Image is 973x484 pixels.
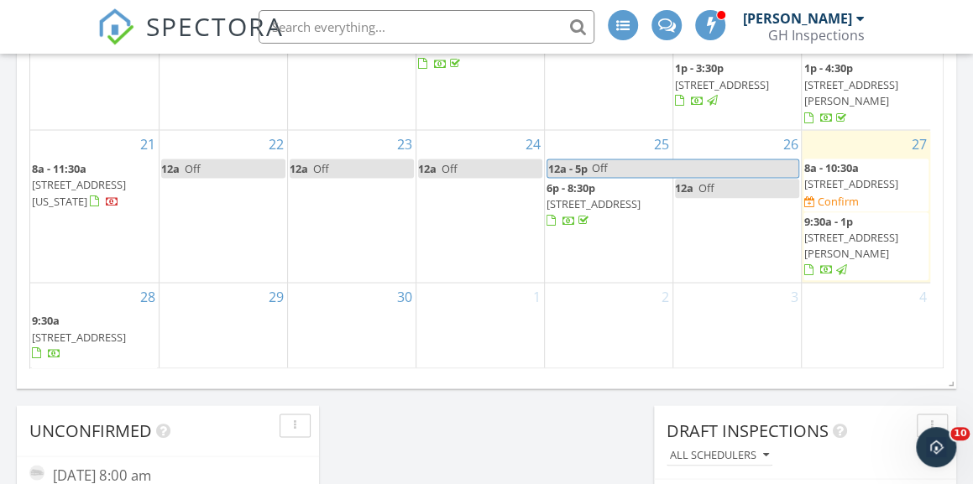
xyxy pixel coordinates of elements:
[287,130,416,283] td: Go to September 23, 2025
[97,8,134,45] img: The Best Home Inspection Software - Spectora
[768,27,865,44] div: GH Inspections
[673,283,802,419] td: Go to October 3, 2025
[545,130,673,283] td: Go to September 25, 2025
[787,283,801,310] a: Go to October 3, 2025
[290,160,308,175] span: 12a
[916,427,956,467] iframe: Intercom live chat
[916,283,930,310] a: Go to October 4, 2025
[743,10,852,27] div: [PERSON_NAME]
[32,367,126,414] a: 1p - 4:30p
[442,160,458,175] span: Off
[547,180,641,227] a: 6p - 8:30p [STREET_ADDRESS]
[265,130,287,157] a: Go to September 22, 2025
[803,176,897,191] span: [STREET_ADDRESS]
[547,159,589,177] span: 12a - 5p
[530,283,544,310] a: Go to October 1, 2025
[394,283,416,310] a: Go to September 30, 2025
[416,130,544,283] td: Go to September 24, 2025
[547,179,671,232] a: 6p - 8:30p [STREET_ADDRESS]
[547,196,641,211] span: [STREET_ADDRESS]
[803,194,858,210] a: Confirm
[32,367,81,382] span: 1p - 4:30p
[803,160,858,175] span: 8a - 10:30a
[137,130,159,157] a: Go to September 21, 2025
[313,160,329,175] span: Off
[817,195,858,208] div: Confirm
[675,60,769,107] a: 1p - 3:30p [STREET_ADDRESS]
[29,419,152,441] span: Unconfirmed
[908,130,930,157] a: Go to September 27, 2025
[32,311,157,364] a: 9:30a [STREET_ADDRESS]
[32,8,126,55] a: 9a - 12:30p [STREET_ADDRESS]
[803,60,852,75] span: 1p - 4:30p
[803,8,897,55] a: 9a - 12:30p [STREET_ADDRESS]
[803,159,929,211] a: 8a - 10:30a [STREET_ADDRESS] Confirm
[670,449,769,461] div: All schedulers
[547,180,595,195] span: 6p - 8:30p
[673,130,802,283] td: Go to September 26, 2025
[418,8,512,71] a: 5:30p - 8p [STREET_ADDRESS][PERSON_NAME]
[667,444,772,466] button: All schedulers
[32,330,126,345] span: [STREET_ADDRESS]
[259,10,594,44] input: Search everything...
[32,160,86,175] span: 8a - 11:30a
[658,283,672,310] a: Go to October 2, 2025
[803,160,897,191] a: 8a - 10:30a [STREET_ADDRESS]
[522,130,544,157] a: Go to September 24, 2025
[32,176,126,207] span: [STREET_ADDRESS][US_STATE]
[803,59,929,128] a: 1p - 4:30p [STREET_ADDRESS][PERSON_NAME]
[287,283,416,419] td: Go to September 30, 2025
[675,77,769,92] span: [STREET_ADDRESS]
[675,59,799,112] a: 1p - 3:30p [STREET_ADDRESS]
[265,283,287,310] a: Go to September 29, 2025
[30,130,159,283] td: Go to September 21, 2025
[779,130,801,157] a: Go to September 26, 2025
[418,160,437,175] span: 12a
[667,419,829,441] span: Draft Inspections
[651,130,672,157] a: Go to September 25, 2025
[803,214,897,278] a: 9:30a - 1p [STREET_ADDRESS][PERSON_NAME]
[950,427,970,440] span: 10
[161,160,180,175] span: 12a
[675,8,769,55] a: 10a - 12:30p [STREET_ADDRESS]
[592,160,608,175] span: Off
[159,130,287,283] td: Go to September 22, 2025
[416,283,544,419] td: Go to October 1, 2025
[802,130,930,283] td: Go to September 27, 2025
[30,283,159,419] td: Go to September 28, 2025
[675,60,724,75] span: 1p - 3:30p
[560,41,601,55] div: Confirm
[32,313,60,328] span: 9:30a
[146,8,284,44] span: SPECTORA
[32,159,157,211] a: 8a - 11:30a [STREET_ADDRESS][US_STATE]
[803,230,897,261] span: [STREET_ADDRESS][PERSON_NAME]
[32,160,126,207] a: 8a - 11:30a [STREET_ADDRESS][US_STATE]
[29,465,44,480] img: house-placeholder-square-ca63347ab8c70e15b013bc22427d3df0f7f082c62ce06d78aee8ec4e70df452f.jpg
[97,23,284,58] a: SPECTORA
[675,180,693,195] span: 12a
[803,60,897,124] a: 1p - 4:30p [STREET_ADDRESS][PERSON_NAME]
[32,365,157,418] a: 1p - 4:30p
[159,283,287,419] td: Go to September 29, 2025
[394,130,416,157] a: Go to September 23, 2025
[698,180,714,195] span: Off
[545,283,673,419] td: Go to October 2, 2025
[803,214,852,229] span: 9:30a - 1p
[32,313,126,360] a: 9:30a [STREET_ADDRESS]
[185,160,201,175] span: Off
[803,77,897,108] span: [STREET_ADDRESS][PERSON_NAME]
[803,212,929,281] a: 9:30a - 1p [STREET_ADDRESS][PERSON_NAME]
[802,283,930,419] td: Go to October 4, 2025
[137,283,159,310] a: Go to September 28, 2025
